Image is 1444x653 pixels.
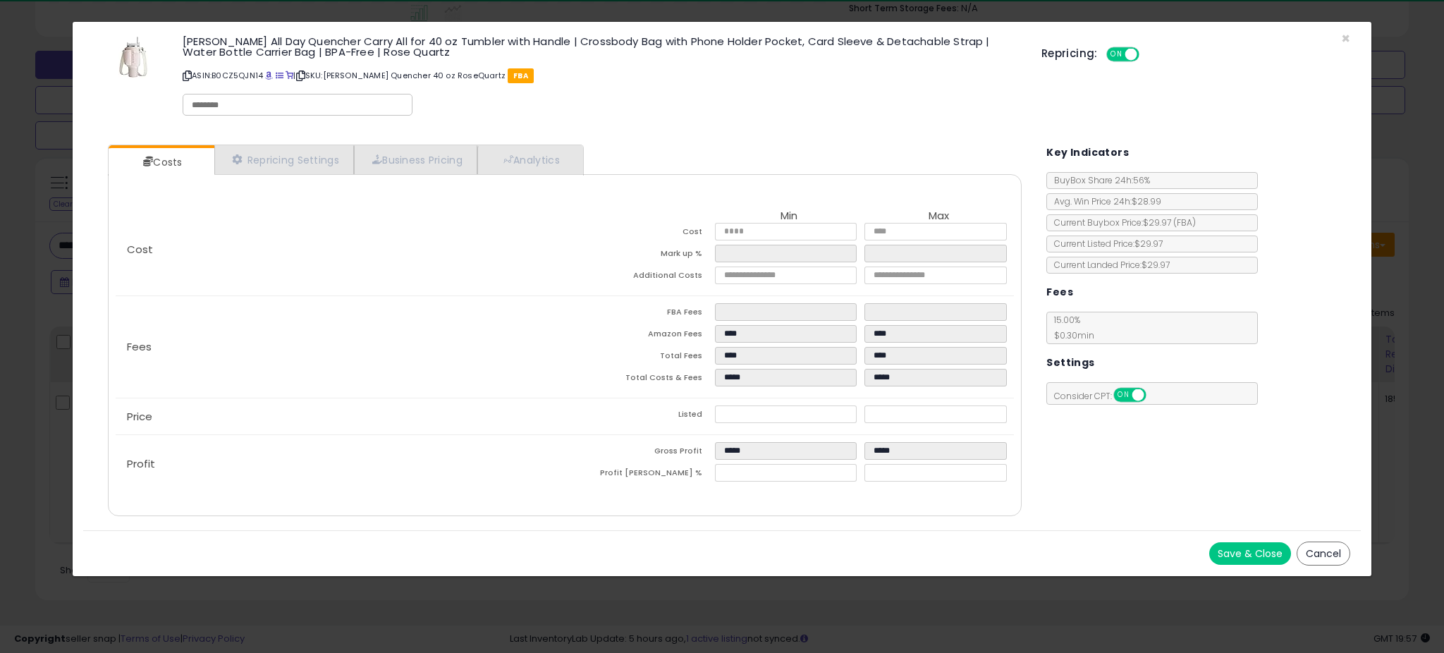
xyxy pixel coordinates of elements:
[565,325,714,347] td: Amazon Fees
[1047,390,1165,402] span: Consider CPT:
[1047,329,1094,341] span: $0.30 min
[1108,49,1125,61] span: ON
[565,405,714,427] td: Listed
[565,464,714,486] td: Profit [PERSON_NAME] %
[1047,259,1170,271] span: Current Landed Price: $29.97
[109,148,213,176] a: Costs
[116,341,565,353] p: Fees
[565,223,714,245] td: Cost
[214,145,354,174] a: Repricing Settings
[183,64,1020,87] p: ASIN: B0CZ5QJN14 | SKU: [PERSON_NAME] Quencher 40 oz RoseQuartz
[1047,174,1150,186] span: BuyBox Share 24h: 56%
[565,267,714,288] td: Additional Costs
[1209,542,1291,565] button: Save & Close
[1143,216,1196,228] span: $29.97
[477,145,582,174] a: Analytics
[1137,49,1159,61] span: OFF
[565,442,714,464] td: Gross Profit
[565,347,714,369] td: Total Fees
[1173,216,1196,228] span: ( FBA )
[1041,48,1098,59] h5: Repricing:
[1144,389,1167,401] span: OFF
[265,70,273,81] a: BuyBox page
[1047,195,1161,207] span: Avg. Win Price 24h: $28.99
[715,210,864,223] th: Min
[116,244,565,255] p: Cost
[116,411,565,422] p: Price
[118,36,148,78] img: 310U2eHK0JL._SL60_.jpg
[1047,216,1196,228] span: Current Buybox Price:
[354,145,477,174] a: Business Pricing
[1046,354,1094,372] h5: Settings
[565,245,714,267] td: Mark up %
[1047,238,1163,250] span: Current Listed Price: $29.97
[286,70,293,81] a: Your listing only
[508,68,534,83] span: FBA
[1115,389,1132,401] span: ON
[864,210,1014,223] th: Max
[183,36,1020,57] h3: [PERSON_NAME] All Day Quencher Carry All for 40 oz Tumbler with Handle | Crossbody Bag with Phone...
[1046,144,1129,161] h5: Key Indicators
[1341,28,1350,49] span: ×
[116,458,565,470] p: Profit
[1046,283,1073,301] h5: Fees
[276,70,283,81] a: All offer listings
[565,303,714,325] td: FBA Fees
[565,369,714,391] td: Total Costs & Fees
[1047,314,1094,341] span: 15.00 %
[1297,542,1350,566] button: Cancel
